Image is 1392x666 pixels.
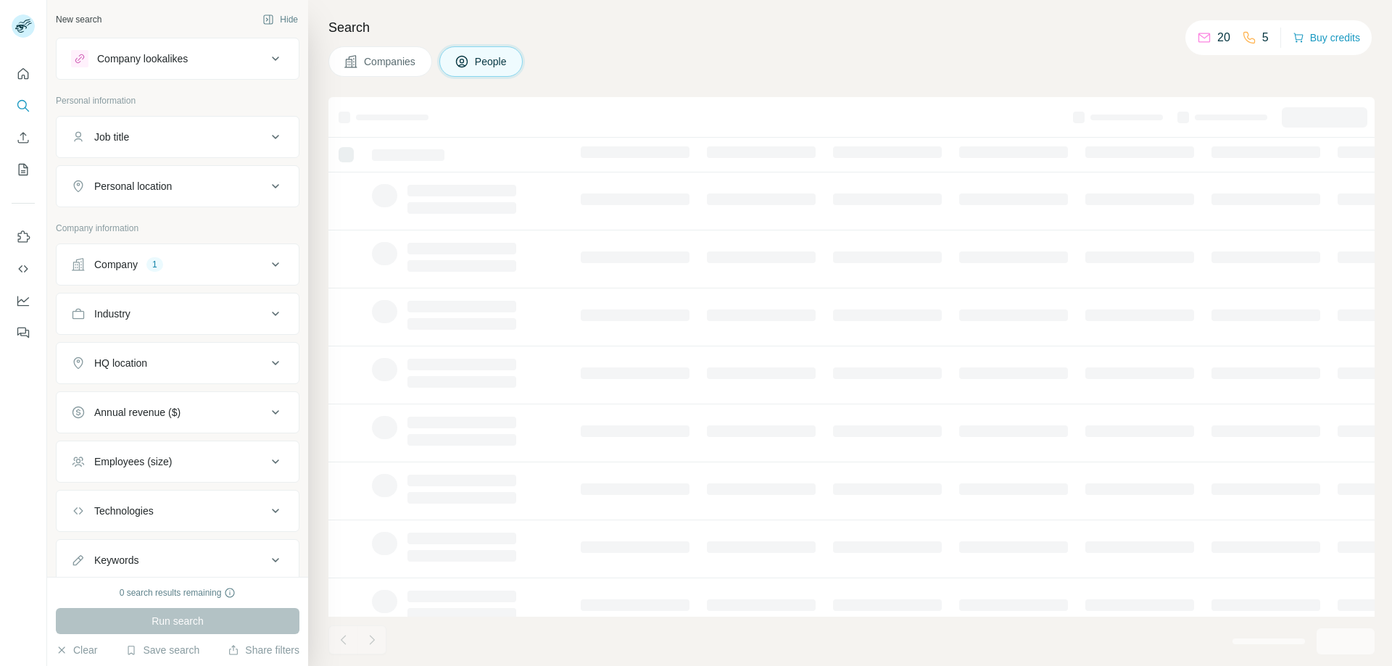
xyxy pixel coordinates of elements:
button: Share filters [228,643,299,657]
button: Save search [125,643,199,657]
div: Keywords [94,553,138,567]
button: Personal location [57,169,299,204]
button: Enrich CSV [12,125,35,151]
button: Clear [56,643,97,657]
div: Company lookalikes [97,51,188,66]
p: 5 [1262,29,1269,46]
button: Buy credits [1293,28,1360,48]
button: Use Surfe on LinkedIn [12,224,35,250]
button: Company1 [57,247,299,282]
button: Search [12,93,35,119]
p: 20 [1217,29,1230,46]
button: Annual revenue ($) [57,395,299,430]
div: 1 [146,258,163,271]
div: Technologies [94,504,154,518]
button: Use Surfe API [12,256,35,282]
span: People [475,54,508,69]
button: Quick start [12,61,35,87]
button: Company lookalikes [57,41,299,76]
button: Technologies [57,494,299,528]
button: Hide [252,9,308,30]
div: 0 search results remaining [120,586,236,599]
div: Annual revenue ($) [94,405,181,420]
button: Keywords [57,543,299,578]
button: Feedback [12,320,35,346]
p: Company information [56,222,299,235]
p: Personal information [56,94,299,107]
button: Industry [57,296,299,331]
div: HQ location [94,356,147,370]
div: Industry [94,307,130,321]
h4: Search [328,17,1375,38]
div: New search [56,13,101,26]
button: Job title [57,120,299,154]
button: HQ location [57,346,299,380]
div: Employees (size) [94,454,172,469]
button: My lists [12,157,35,183]
div: Company [94,257,138,272]
div: Personal location [94,179,172,193]
button: Dashboard [12,288,35,314]
span: Companies [364,54,417,69]
button: Employees (size) [57,444,299,479]
div: Job title [94,130,129,144]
